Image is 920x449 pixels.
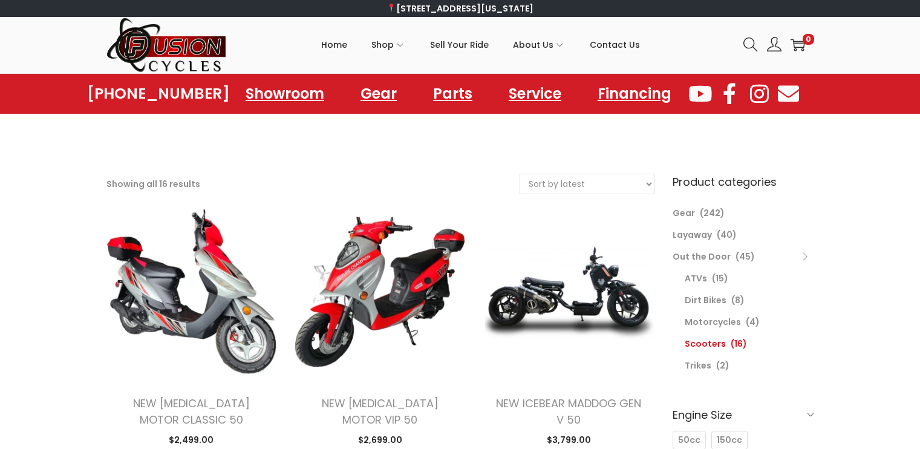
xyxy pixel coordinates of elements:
a: Dirt Bikes [685,294,726,306]
nav: Primary navigation [227,18,734,72]
a: Parts [421,80,484,108]
a: Motorcycles [685,316,741,328]
a: Sell Your Ride [430,18,489,72]
a: [PHONE_NUMBER] [87,85,230,102]
a: Showroom [233,80,336,108]
span: (2) [716,359,729,372]
span: 2,499.00 [169,434,214,446]
span: 2,699.00 [358,434,402,446]
span: $ [169,434,174,446]
a: Out the Door [673,251,731,263]
span: (4) [746,316,760,328]
a: Gear [348,80,409,108]
a: 0 [791,38,805,52]
a: [STREET_ADDRESS][US_STATE] [387,2,533,15]
a: Contact Us [590,18,640,72]
a: Service [497,80,573,108]
a: Shop [371,18,406,72]
span: (15) [712,272,728,284]
a: NEW ICEBEAR MADDOG GEN V 50 [496,396,641,427]
span: 3,799.00 [547,434,591,446]
h6: Engine Size [673,401,814,429]
span: (40) [717,229,737,241]
span: $ [547,434,552,446]
h6: Product categories [673,174,814,190]
span: Home [321,30,347,60]
span: 150cc [717,434,742,447]
span: Sell Your Ride [430,30,489,60]
a: Layaway [673,229,712,241]
a: NEW [MEDICAL_DATA] MOTOR VIP 50 [322,396,439,427]
a: Home [321,18,347,72]
a: Trikes [685,359,711,372]
span: (242) [700,207,725,219]
span: (45) [736,251,755,263]
a: Financing [586,80,683,108]
span: $ [358,434,364,446]
a: ATVs [685,272,707,284]
a: Scooters [685,338,726,350]
img: 📍 [387,4,396,12]
a: About Us [513,18,566,72]
span: Contact Us [590,30,640,60]
p: Showing all 16 results [106,175,200,192]
nav: Menu [233,80,683,108]
span: 50cc [678,434,700,447]
span: (16) [731,338,747,350]
a: NEW [MEDICAL_DATA] MOTOR CLASSIC 50 [133,396,250,427]
span: Shop [371,30,394,60]
a: Gear [673,207,695,219]
span: About Us [513,30,553,60]
select: Shop order [520,174,654,194]
span: (8) [731,294,745,306]
img: Woostify retina logo [106,17,227,73]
